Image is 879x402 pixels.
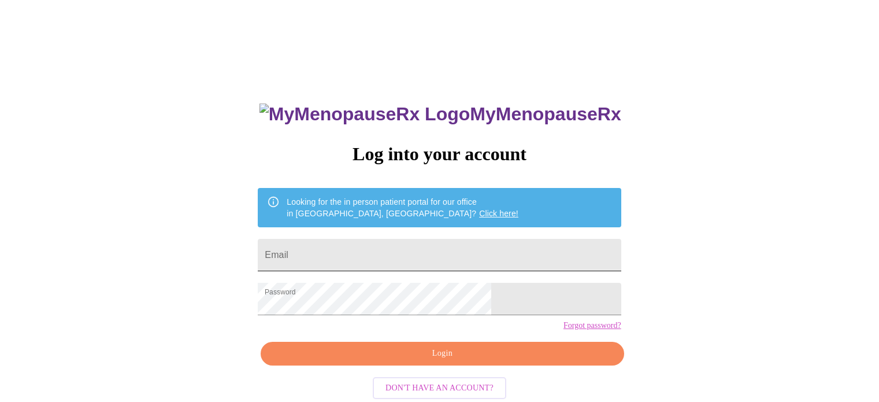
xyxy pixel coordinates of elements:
[287,191,518,224] div: Looking for the in person patient portal for our office in [GEOGRAPHIC_DATA], [GEOGRAPHIC_DATA]?
[258,143,621,165] h3: Log into your account
[563,321,621,330] a: Forgot password?
[385,381,494,396] span: Don't have an account?
[259,104,470,125] img: MyMenopauseRx Logo
[259,104,621,125] h3: MyMenopauseRx
[370,382,509,392] a: Don't have an account?
[261,342,624,366] button: Login
[274,346,610,361] span: Login
[479,209,518,218] a: Click here!
[373,377,506,400] button: Don't have an account?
